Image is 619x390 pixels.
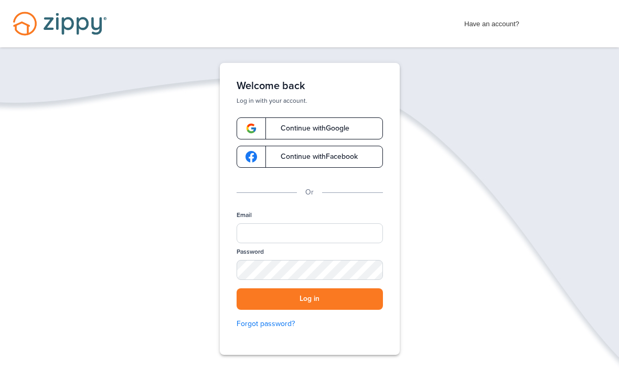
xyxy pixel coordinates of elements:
[246,123,257,134] img: google-logo
[237,117,383,139] a: google-logoContinue withGoogle
[237,211,252,220] label: Email
[270,125,349,132] span: Continue with Google
[305,187,314,198] p: Or
[237,288,383,310] button: Log in
[237,247,264,256] label: Password
[237,96,383,105] p: Log in with your account.
[237,260,383,280] input: Password
[270,153,358,160] span: Continue with Facebook
[464,13,519,30] span: Have an account?
[246,151,257,162] img: google-logo
[237,223,383,243] input: Email
[237,318,383,330] a: Forgot password?
[237,146,383,168] a: google-logoContinue withFacebook
[237,80,383,92] h1: Welcome back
